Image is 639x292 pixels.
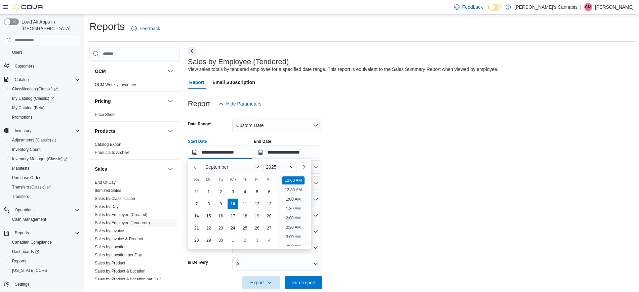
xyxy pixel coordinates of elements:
div: Mo [203,174,214,185]
button: Inventory [1,126,83,135]
span: My Catalog (Classic) [9,94,80,102]
span: Sales by Product [95,260,125,266]
span: Reports [12,229,80,237]
span: Inventory Count [9,145,80,154]
a: Sales by Product & Location [95,269,146,274]
span: Hide Parameters [226,100,262,107]
span: 2025 [266,164,276,170]
a: Reports [9,257,29,265]
span: Customers [15,64,34,69]
a: Sales by Product & Location per Day [95,277,161,282]
div: day-17 [228,211,238,221]
span: Canadian Compliance [12,240,52,245]
button: Promotions [7,113,83,122]
div: day-1 [228,235,238,246]
span: Promotions [9,113,80,121]
a: Catalog Export [95,142,121,147]
div: Fr [252,174,263,185]
button: Open list of options [313,164,318,170]
button: Settings [1,279,83,289]
span: Cash Management [12,217,46,222]
span: Load All Apps in [GEOGRAPHIC_DATA] [19,18,80,32]
h3: Pricing [95,98,111,105]
span: Inventory Count [12,147,41,152]
span: Users [12,50,23,55]
button: Next month [298,162,309,172]
span: Customers [12,62,80,70]
button: My Catalog (Beta) [7,103,83,113]
div: day-28 [191,235,202,246]
span: Feedback [139,25,160,32]
div: We [228,174,238,185]
a: Feedback [451,0,485,14]
span: Sales by Employee (Created) [95,212,148,217]
a: My Catalog (Beta) [9,104,47,112]
span: Transfers (Classic) [9,183,80,191]
li: 1:30 AM [283,205,303,213]
li: 2:00 AM [283,214,303,222]
button: Previous Month [191,162,201,172]
button: Pricing [166,97,174,105]
span: Purchase Orders [12,175,43,180]
a: My Catalog (Classic) [9,94,57,102]
button: Export [242,276,280,289]
div: day-7 [191,199,202,209]
span: Purchase Orders [9,174,80,182]
button: Canadian Compliance [7,238,83,247]
div: Sa [264,174,275,185]
a: Sales by Employee (Tendered) [95,220,150,225]
a: Transfers (Classic) [7,182,83,192]
a: Customers [12,62,37,70]
a: Sales by Location [95,245,127,249]
span: Canadian Compliance [9,238,80,246]
a: Products to Archive [95,150,129,155]
span: My Catalog (Beta) [12,105,45,111]
span: Operations [15,207,35,213]
span: Sales by Product & Location per Day [95,277,161,282]
li: 12:00 AM [282,176,305,184]
div: day-4 [264,235,275,246]
a: Transfers [9,193,32,201]
div: day-3 [228,186,238,197]
a: Dashboards [7,247,83,256]
label: Date Range [188,121,212,127]
div: day-29 [203,235,214,246]
a: Canadian Compliance [9,238,54,246]
span: Sales by Invoice & Product [95,236,143,242]
span: Sales by Location [95,244,127,250]
a: Settings [12,280,32,288]
a: Itemized Sales [95,188,121,193]
button: Open list of options [313,213,318,218]
a: Inventory Count [9,145,43,154]
span: Inventory Manager (Classic) [9,155,80,163]
span: Price Sheet [95,112,116,117]
div: day-16 [215,211,226,221]
a: End Of Day [95,180,116,185]
li: 2:30 AM [283,223,303,232]
div: day-13 [264,199,275,209]
a: Sales by Invoice & Product [95,237,143,241]
span: Report [189,76,204,89]
button: Transfers [7,192,83,201]
div: OCM [89,81,180,91]
li: 3:00 AM [283,233,303,241]
button: All [232,257,322,270]
button: Pricing [95,98,165,105]
h3: Report [188,100,210,108]
p: [PERSON_NAME]'s Cannabis [514,3,577,11]
span: Sales by Product & Location [95,268,146,274]
span: My Catalog (Beta) [9,104,80,112]
a: Users [9,48,25,56]
span: Sales by Classification [95,196,135,201]
input: Press the down key to open a popover containing a calendar. [254,145,318,159]
a: Transfers (Classic) [9,183,53,191]
button: OCM [95,68,165,75]
a: My Catalog (Classic) [7,94,83,103]
span: [US_STATE] CCRS [12,268,47,273]
span: Catalog [15,77,29,82]
div: Su [191,174,202,185]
